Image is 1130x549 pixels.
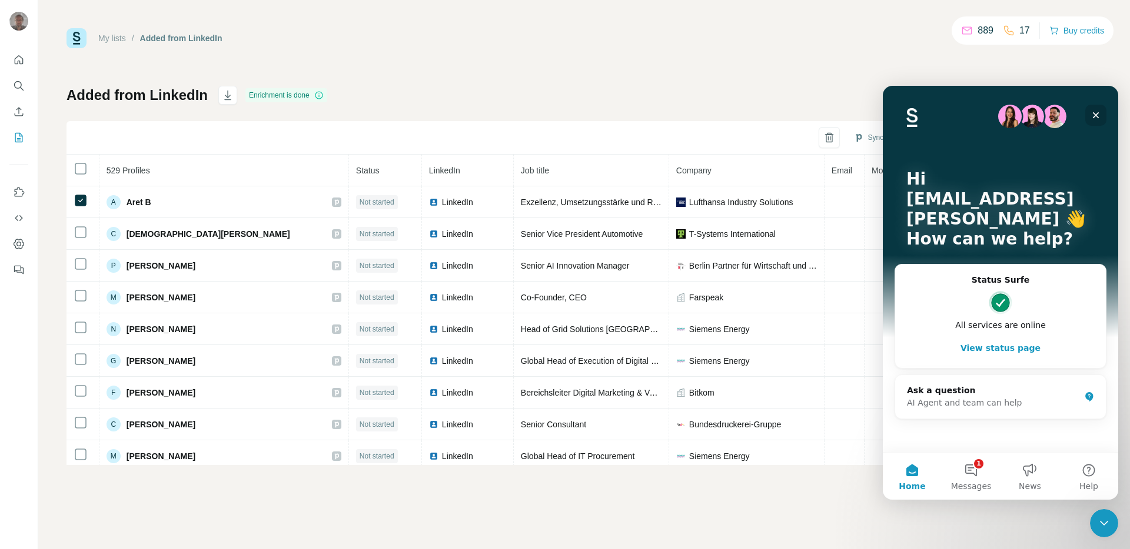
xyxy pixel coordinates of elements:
[978,24,993,38] p: 889
[9,12,28,31] img: Avatar
[9,182,28,203] button: Use Surfe on LinkedIn
[107,195,121,209] div: A
[360,356,394,366] span: Not started
[127,228,290,240] span: [DEMOGRAPHIC_DATA][PERSON_NAME]
[127,323,195,335] span: [PERSON_NAME]
[521,197,682,207] span: Exzellenz, Umsetzungsstärke und Relevanz
[67,28,87,48] img: Surfe Logo
[1090,509,1118,537] iframe: Intercom live chat
[132,32,134,44] li: /
[429,451,438,461] img: LinkedIn logo
[245,88,327,102] div: Enrichment is done
[442,450,473,462] span: LinkedIn
[127,450,195,462] span: [PERSON_NAME]
[521,356,730,366] span: Global Head of Execution of Digital Projects and Services
[429,356,438,366] img: LinkedIn logo
[360,387,394,398] span: Not started
[442,323,473,335] span: LinkedIn
[107,417,121,431] div: C
[832,166,852,175] span: Email
[127,355,195,367] span: [PERSON_NAME]
[429,166,460,175] span: LinkedIn
[107,322,121,336] div: N
[127,387,195,399] span: [PERSON_NAME]
[689,228,776,240] span: T-Systems International
[676,166,712,175] span: Company
[689,292,723,303] span: Farspeak
[442,196,473,208] span: LinkedIn
[883,86,1118,500] iframe: Intercom live chat
[676,197,686,207] img: company-logo
[689,419,781,430] span: Bundesdruckerei-Gruppe
[442,260,473,272] span: LinkedIn
[429,293,438,302] img: LinkedIn logo
[360,260,394,271] span: Not started
[360,292,394,303] span: Not started
[107,227,121,241] div: C
[127,419,195,430] span: [PERSON_NAME]
[1049,22,1104,39] button: Buy credits
[360,324,394,334] span: Not started
[360,451,394,461] span: Not started
[689,196,793,208] span: Lufthansa Industry Solutions
[9,101,28,122] button: Enrich CSV
[676,356,686,366] img: company-logo
[521,166,549,175] span: Job title
[360,229,394,239] span: Not started
[442,228,473,240] span: LinkedIn
[689,450,750,462] span: Siemens Energy
[67,86,208,105] h1: Added from LinkedIn
[107,386,121,400] div: F
[9,127,28,148] button: My lists
[521,388,673,397] span: Bereichsleiter Digital Marketing & Vertrieb
[521,420,586,429] span: Senior Consultant
[689,323,750,335] span: Siemens Energy
[429,261,438,270] img: LinkedIn logo
[9,233,28,255] button: Dashboard
[872,166,896,175] span: Mobile
[689,260,817,272] span: Berlin Partner für Wirtschaft und Technologie GmbH
[442,355,473,367] span: LinkedIn
[442,387,473,399] span: LinkedIn
[676,261,686,270] img: company-logo
[429,420,438,429] img: LinkedIn logo
[689,355,750,367] span: Siemens Energy
[360,419,394,430] span: Not started
[521,324,787,334] span: Head of Grid Solutions [GEOGRAPHIC_DATA] & [GEOGRAPHIC_DATA]
[521,261,629,270] span: Senior AI Innovation Manager
[442,292,473,303] span: LinkedIn
[127,260,195,272] span: [PERSON_NAME]
[140,32,222,44] div: Added from LinkedIn
[846,129,942,146] button: Sync to Pipedrive (1)
[429,229,438,239] img: LinkedIn logo
[442,419,473,430] span: LinkedIn
[429,388,438,397] img: LinkedIn logo
[429,324,438,334] img: LinkedIn logo
[98,34,126,43] a: My lists
[127,196,151,208] span: Aret B
[521,229,643,239] span: Senior Vice President Automotive
[429,197,438,207] img: LinkedIn logo
[360,197,394,207] span: Not started
[521,451,635,461] span: Global Head of IT Procurement
[676,451,686,461] img: company-logo
[676,420,686,429] img: company-logo
[127,292,195,303] span: [PERSON_NAME]
[107,166,150,175] span: 529 Profiles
